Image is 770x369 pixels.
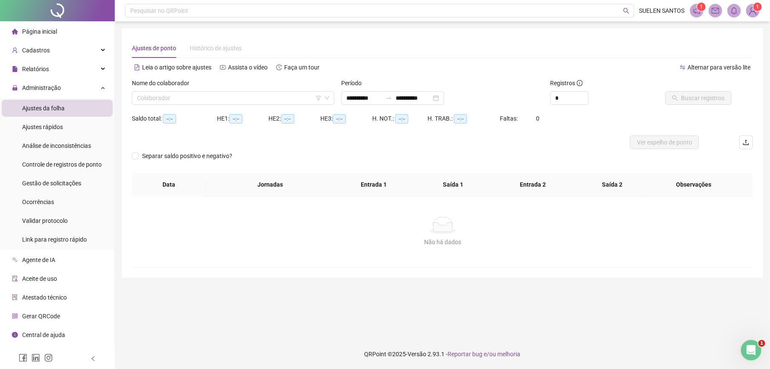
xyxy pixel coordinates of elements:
span: Atestado técnico [22,294,67,301]
span: Histórico de ajustes [190,45,242,52]
span: down [325,95,330,101]
span: Validar protocolo [22,217,68,224]
span: Relatórios [22,66,49,72]
label: Período [341,78,367,88]
span: user-add [12,47,18,53]
span: Faltas: [500,115,519,122]
span: notification [693,7,701,14]
span: swap [680,64,686,70]
span: facebook [19,354,27,362]
span: Registros [550,78,583,88]
button: Buscar registros [665,91,732,105]
span: search [623,8,630,14]
iframe: Intercom live chat [741,340,761,360]
span: file-text [134,64,140,70]
th: Data [132,173,206,196]
span: solution [12,294,18,300]
span: info-circle [577,80,583,86]
div: HE 2: [269,114,321,124]
span: upload [743,139,750,146]
span: --:-- [454,114,467,124]
span: info-circle [12,332,18,338]
span: Cadastros [22,47,50,54]
span: Ajustes rápidos [22,124,63,130]
span: --:-- [395,114,408,124]
div: HE 3: [320,114,372,124]
span: audit [12,276,18,282]
span: 1 [759,340,765,347]
span: 0 [536,115,539,122]
span: Link para registro rápido [22,236,87,243]
button: Ver espelho de ponto [630,135,699,149]
span: --:-- [281,114,294,124]
span: Aceite de uso [22,275,57,282]
th: Entrada 1 [334,173,414,196]
span: Gerar QRCode [22,313,60,320]
th: Saída 2 [573,173,652,196]
span: Alternar para versão lite [688,64,751,71]
div: Saldo total: [132,114,217,124]
span: Ajustes da folha [22,105,65,112]
span: Leia o artigo sobre ajustes [142,64,211,71]
span: Ajustes de ponto [132,45,176,52]
span: Gestão de solicitações [22,180,81,187]
th: Jornadas [206,173,334,196]
th: Saída 1 [414,173,493,196]
span: swap-right [385,95,392,101]
span: --:-- [163,114,176,124]
span: instagram [44,354,53,362]
span: 1 [700,4,703,10]
span: Faça um tour [284,64,319,71]
span: Observações [650,180,738,189]
span: SUELEN SANTOS [639,6,685,15]
footer: QRPoint © 2025 - 2.93.1 - [115,339,770,369]
span: file [12,66,18,72]
div: H. TRAB.: [428,114,500,124]
label: Nome do colaborador [132,78,195,88]
span: linkedin [31,354,40,362]
th: Entrada 2 [493,173,573,196]
span: Separar saldo positivo e negativo? [139,151,236,161]
sup: 1 [697,3,706,11]
span: Assista o vídeo [228,64,268,71]
span: Versão [408,351,427,357]
span: bell [730,7,738,14]
sup: Atualize o seu contato no menu Meus Dados [753,3,762,11]
span: Ocorrências [22,199,54,205]
span: home [12,29,18,35]
span: Análise de inconsistências [22,142,91,149]
span: history [276,64,282,70]
div: H. NOT.: [372,114,428,124]
th: Observações [643,173,744,196]
div: Não há dados [142,237,743,247]
span: mail [712,7,719,14]
span: left [90,356,96,362]
span: filter [316,95,321,101]
span: --:-- [229,114,242,124]
span: 1 [756,4,759,10]
span: Agente de IA [22,257,55,263]
span: Administração [22,84,61,91]
span: youtube [220,64,226,70]
span: Controle de registros de ponto [22,161,102,168]
span: Central de ajuda [22,332,65,338]
span: Página inicial [22,28,57,35]
div: HE 1: [217,114,269,124]
img: 39589 [747,4,759,17]
span: Reportar bug e/ou melhoria [448,351,521,357]
span: --:-- [333,114,346,124]
span: to [385,95,392,101]
span: qrcode [12,313,18,319]
span: lock [12,85,18,91]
